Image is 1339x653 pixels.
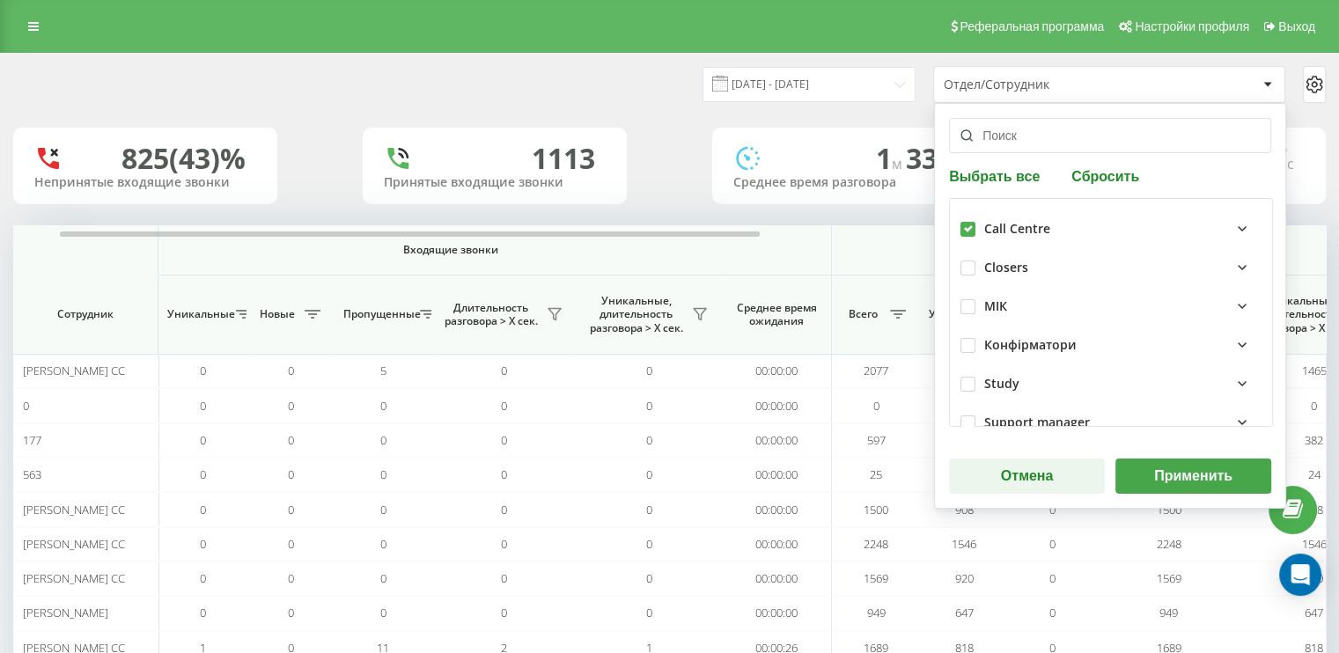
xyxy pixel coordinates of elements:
[960,19,1104,33] span: Реферальная программа
[380,398,386,414] span: 0
[984,377,1019,392] div: Study
[200,536,206,552] span: 0
[722,527,832,561] td: 00:00:00
[200,605,206,620] span: 0
[949,118,1271,153] input: Поиск
[384,175,606,190] div: Принятые входящие звонки
[288,605,294,620] span: 0
[867,432,886,448] span: 597
[1159,605,1178,620] span: 949
[380,502,386,517] span: 0
[984,222,1050,237] div: Call Centre
[23,570,125,586] span: [PERSON_NAME] CC
[722,388,832,422] td: 00:00:00
[585,294,687,335] span: Уникальные, длительность разговора > Х сек.
[906,139,945,177] span: 33
[1157,536,1181,552] span: 2248
[733,175,955,190] div: Среднее время разговора
[440,301,541,328] span: Длительность разговора > Х сек.
[200,570,206,586] span: 0
[929,307,992,321] span: Уникальные
[864,502,888,517] span: 1500
[955,570,974,586] span: 920
[841,307,885,321] span: Всего
[984,260,1028,275] div: Closers
[200,466,206,482] span: 0
[722,492,832,526] td: 00:00:00
[952,536,976,552] span: 1546
[200,398,206,414] span: 0
[501,398,507,414] span: 0
[722,596,832,630] td: 00:00:00
[288,363,294,378] span: 0
[864,570,888,586] span: 1569
[34,175,256,190] div: Непринятые входящие звонки
[1049,502,1056,517] span: 0
[380,432,386,448] span: 0
[167,307,231,321] span: Уникальные
[532,142,595,175] div: 1113
[23,605,108,620] span: [PERSON_NAME]
[949,167,1045,184] button: Выбрать все
[121,142,246,175] div: 825 (43)%
[501,432,507,448] span: 0
[1311,398,1317,414] span: 0
[1279,554,1321,596] div: Open Intercom Messenger
[501,605,507,620] span: 0
[501,363,507,378] span: 0
[23,363,125,378] span: [PERSON_NAME] CC
[864,536,888,552] span: 2248
[892,154,906,173] span: м
[646,363,652,378] span: 0
[1066,167,1144,184] button: Сбросить
[1049,536,1056,552] span: 0
[380,363,386,378] span: 5
[984,415,1090,430] div: Support manager
[380,605,386,620] span: 0
[864,363,888,378] span: 2077
[343,307,415,321] span: Пропущенные
[876,139,906,177] span: 1
[200,363,206,378] span: 0
[200,432,206,448] span: 0
[23,398,29,414] span: 0
[1308,466,1321,482] span: 24
[646,570,652,586] span: 0
[1287,154,1294,173] span: c
[288,466,294,482] span: 0
[1115,459,1271,494] button: Применить
[200,502,206,517] span: 0
[1302,536,1327,552] span: 1546
[955,502,974,517] span: 908
[1049,570,1056,586] span: 0
[1302,363,1327,378] span: 1465
[1135,19,1249,33] span: Настройки профиля
[288,502,294,517] span: 0
[949,459,1105,494] button: Отмена
[23,466,41,482] span: 563
[955,605,974,620] span: 647
[380,536,386,552] span: 0
[380,466,386,482] span: 0
[501,536,507,552] span: 0
[722,354,832,388] td: 00:00:00
[288,536,294,552] span: 0
[646,432,652,448] span: 0
[944,77,1154,92] div: Отдел/Сотрудник
[501,502,507,517] span: 0
[867,605,886,620] span: 949
[501,466,507,482] span: 0
[646,398,652,414] span: 0
[1049,605,1056,620] span: 0
[984,299,1007,314] div: МІК
[1157,570,1181,586] span: 1569
[646,536,652,552] span: 0
[722,458,832,492] td: 00:00:00
[288,570,294,586] span: 0
[288,432,294,448] span: 0
[722,423,832,458] td: 00:00:00
[722,561,832,596] td: 00:00:00
[646,502,652,517] span: 0
[116,243,785,257] span: Входящие звонки
[28,307,143,321] span: Сотрудник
